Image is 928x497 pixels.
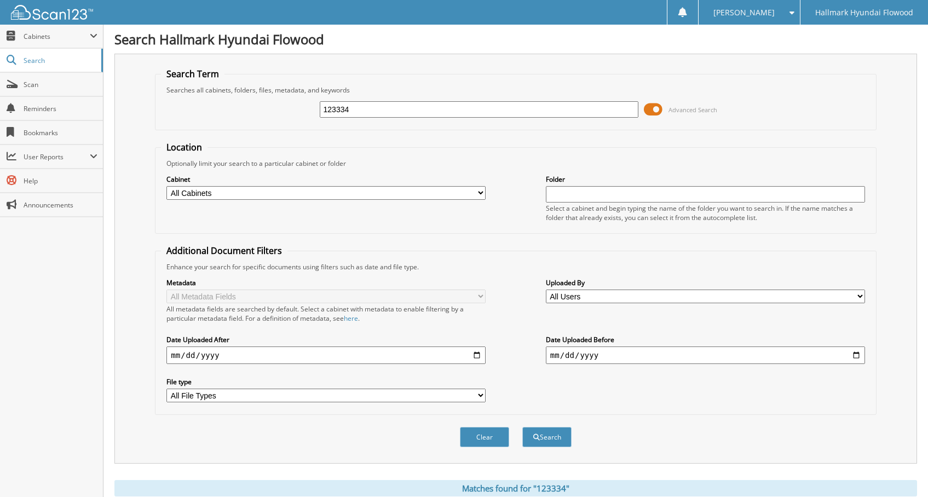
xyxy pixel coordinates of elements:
[161,141,207,153] legend: Location
[114,30,917,48] h1: Search Hallmark Hyundai Flowood
[460,427,509,447] button: Clear
[546,175,865,184] label: Folder
[161,85,870,95] div: Searches all cabinets, folders, files, metadata, and keywords
[815,9,913,16] span: Hallmark Hyundai Flowood
[24,128,97,137] span: Bookmarks
[166,278,486,287] label: Metadata
[166,175,486,184] label: Cabinet
[668,106,717,114] span: Advanced Search
[166,346,486,364] input: start
[166,335,486,344] label: Date Uploaded After
[24,200,97,210] span: Announcements
[166,377,486,386] label: File type
[546,335,865,344] label: Date Uploaded Before
[522,427,572,447] button: Search
[546,278,865,287] label: Uploaded By
[114,480,917,496] div: Matches found for "123334"
[546,204,865,222] div: Select a cabinet and begin typing the name of the folder you want to search in. If the name match...
[11,5,93,20] img: scan123-logo-white.svg
[24,104,97,113] span: Reminders
[161,159,870,168] div: Optionally limit your search to a particular cabinet or folder
[24,32,90,41] span: Cabinets
[344,314,358,323] a: here
[161,68,224,80] legend: Search Term
[24,56,96,65] span: Search
[24,80,97,89] span: Scan
[24,176,97,186] span: Help
[161,262,870,271] div: Enhance your search for specific documents using filters such as date and file type.
[166,304,486,323] div: All metadata fields are searched by default. Select a cabinet with metadata to enable filtering b...
[546,346,865,364] input: end
[713,9,775,16] span: [PERSON_NAME]
[24,152,90,161] span: User Reports
[161,245,287,257] legend: Additional Document Filters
